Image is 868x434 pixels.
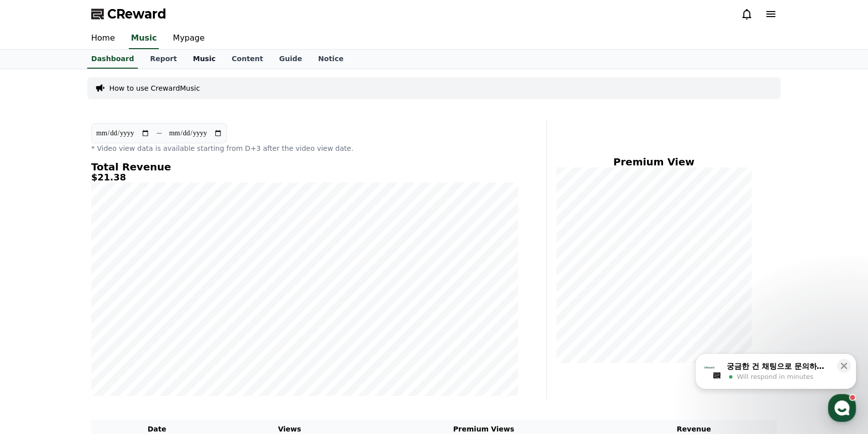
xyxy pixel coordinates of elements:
span: CReward [107,6,166,22]
h4: Total Revenue [91,161,518,172]
a: Guide [271,50,310,69]
h4: Premium View [555,156,753,167]
a: Report [142,50,185,69]
p: * Video view data is available starting from D+3 after the video view date. [91,143,518,153]
h5: $21.38 [91,172,518,182]
a: Notice [310,50,352,69]
a: Home [83,28,123,49]
a: Mypage [165,28,212,49]
a: Settings [129,318,192,343]
p: ~ [156,127,162,139]
span: Home [26,333,43,341]
a: Dashboard [87,50,138,69]
span: Messages [83,333,113,341]
a: CReward [91,6,166,22]
a: Music [185,50,224,69]
a: Home [3,318,66,343]
a: Content [224,50,271,69]
span: Settings [148,333,173,341]
a: Music [129,28,159,49]
a: Messages [66,318,129,343]
a: How to use CrewardMusic [109,83,200,93]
